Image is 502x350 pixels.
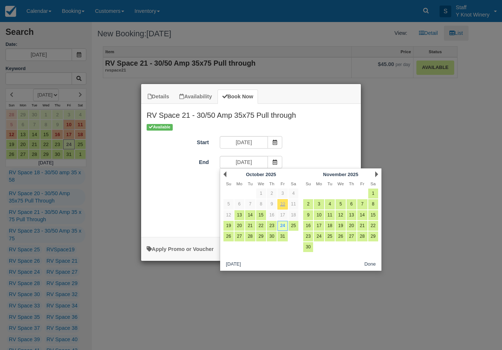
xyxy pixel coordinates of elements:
[303,242,313,252] a: 30
[277,199,287,209] a: 10
[267,199,277,209] a: 9
[348,172,358,177] span: 2025
[277,189,287,198] a: 3
[314,231,324,241] a: 24
[368,189,378,198] a: 1
[325,221,335,231] a: 18
[291,181,296,186] span: Saturday
[303,210,313,220] a: 9
[267,189,277,198] a: 2
[303,199,313,209] a: 2
[357,199,367,209] a: 7
[357,210,367,220] a: 14
[336,231,345,241] a: 26
[347,199,356,209] a: 6
[267,221,277,231] a: 23
[360,181,364,186] span: Friday
[256,210,266,220] a: 15
[256,231,266,241] a: 29
[226,181,231,186] span: Sunday
[303,231,313,241] a: 23
[336,199,345,209] a: 5
[336,221,345,231] a: 19
[306,181,311,186] span: Sunday
[288,199,298,209] a: 11
[370,181,376,186] span: Saturday
[256,189,266,198] a: 1
[246,172,264,177] span: October
[267,231,277,241] a: 30
[368,231,378,241] a: 29
[175,90,216,104] a: Availability
[236,181,242,186] span: Monday
[277,210,287,220] a: 17
[223,260,244,269] button: [DATE]
[266,172,276,177] span: 2025
[368,210,378,220] a: 15
[234,231,244,241] a: 27
[256,221,266,231] a: 22
[314,221,324,231] a: 17
[303,221,313,231] a: 16
[245,210,255,220] a: 14
[349,181,354,186] span: Thursday
[234,210,244,220] a: 13
[141,136,214,146] label: Start
[288,221,298,231] a: 25
[327,181,332,186] span: Tuesday
[223,210,233,220] a: 12
[223,199,233,209] a: 5
[314,210,324,220] a: 10
[267,210,277,220] a: 16
[323,172,346,177] span: November
[288,210,298,220] a: 18
[368,199,378,209] a: 8
[141,104,361,233] div: Item Modal
[234,199,244,209] a: 6
[248,181,252,186] span: Tuesday
[234,221,244,231] a: 20
[218,90,258,104] a: Book Now
[316,181,322,186] span: Monday
[141,104,361,123] h2: RV Space 21 - 30/50 Amp 35x75 Pull through
[337,181,344,186] span: Wednesday
[143,90,174,104] a: Details
[281,181,285,186] span: Friday
[245,231,255,241] a: 28
[325,199,335,209] a: 4
[245,199,255,209] a: 7
[357,221,367,231] a: 21
[256,199,266,209] a: 8
[314,199,324,209] a: 3
[325,231,335,241] a: 25
[277,221,287,231] a: 24
[368,221,378,231] a: 22
[147,246,214,252] a: Apply Voucher
[258,181,264,186] span: Wednesday
[277,231,287,241] a: 31
[347,210,356,220] a: 13
[223,231,233,241] a: 26
[336,210,345,220] a: 12
[347,231,356,241] a: 27
[269,181,275,186] span: Thursday
[325,210,335,220] a: 11
[141,224,361,233] div: :
[147,124,173,130] span: Available
[357,231,367,241] a: 28
[141,156,214,166] label: End
[223,221,233,231] a: 19
[288,189,298,198] a: 4
[245,221,255,231] a: 21
[223,171,226,177] a: Prev
[347,221,356,231] a: 20
[362,260,379,269] button: Done
[375,171,378,177] a: Next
